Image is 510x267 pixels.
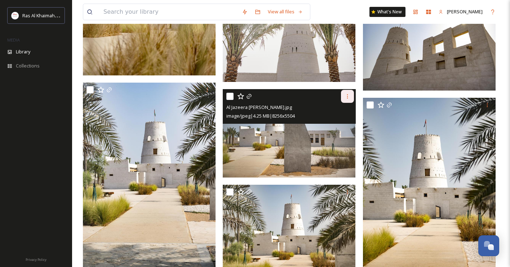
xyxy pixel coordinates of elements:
[447,8,483,15] span: [PERSON_NAME]
[223,89,355,178] img: Al Jazeera Al Hamra.jpg
[7,37,20,43] span: MEDIA
[264,5,306,19] a: View all files
[363,2,496,91] img: Al Jazeera Al Hamra.jpg
[478,235,499,256] button: Open Chat
[16,48,30,55] span: Library
[100,4,238,20] input: Search your library
[435,5,486,19] a: [PERSON_NAME]
[369,7,405,17] a: What's New
[226,113,295,119] span: image/jpeg | 4.25 MB | 8256 x 5504
[226,104,292,110] span: Al Jazeera [PERSON_NAME].jpg
[26,255,46,263] a: Privacy Policy
[26,257,46,262] span: Privacy Policy
[12,12,19,19] img: Logo_RAKTDA_RGB-01.png
[16,62,40,69] span: Collections
[22,12,124,19] span: Ras Al Khaimah Tourism Development Authority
